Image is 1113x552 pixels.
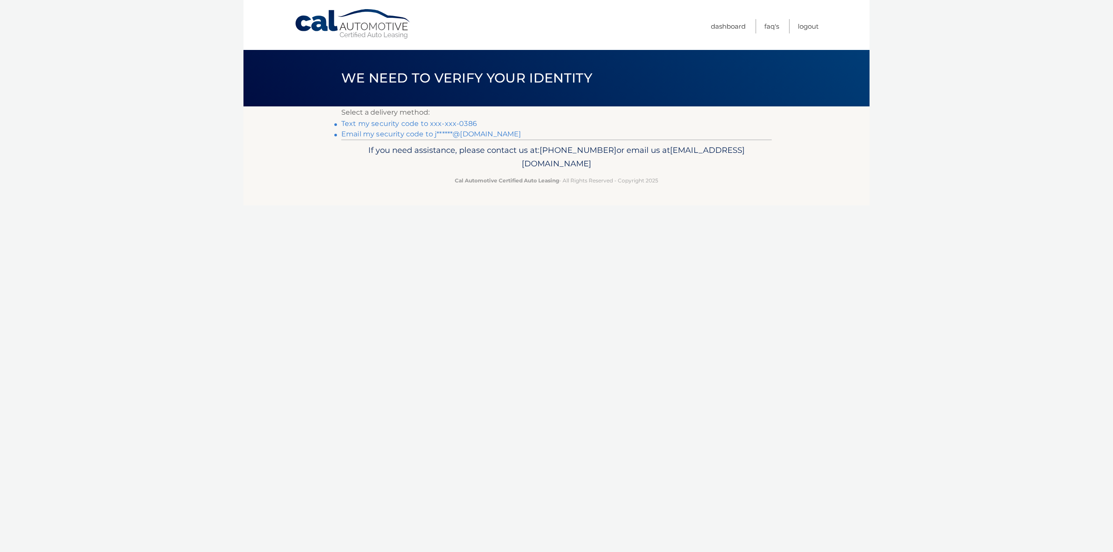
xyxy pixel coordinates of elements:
[347,143,766,171] p: If you need assistance, please contact us at: or email us at
[341,70,592,86] span: We need to verify your identity
[341,106,772,119] p: Select a delivery method:
[347,176,766,185] p: - All Rights Reserved - Copyright 2025
[798,19,819,33] a: Logout
[294,9,412,40] a: Cal Automotive
[764,19,779,33] a: FAQ's
[341,130,521,138] a: Email my security code to j******@[DOMAIN_NAME]
[711,19,746,33] a: Dashboard
[540,145,616,155] span: [PHONE_NUMBER]
[455,177,559,184] strong: Cal Automotive Certified Auto Leasing
[341,119,477,128] a: Text my security code to xxx-xxx-0386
